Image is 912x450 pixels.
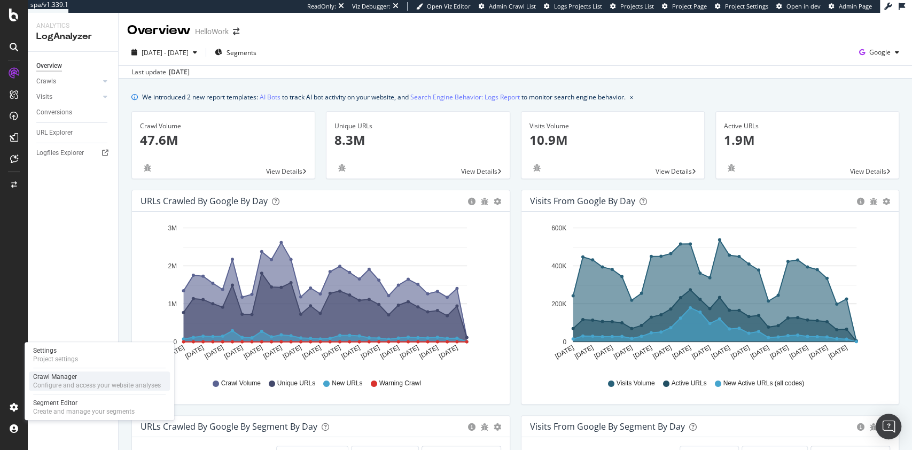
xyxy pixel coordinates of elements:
[857,423,864,431] div: circle-info
[416,2,471,11] a: Open Viz Editor
[481,423,488,431] div: bug
[662,2,707,11] a: Project Page
[211,44,261,61] button: Segments
[529,164,544,172] div: bug
[334,121,501,131] div: Unique URLs
[530,220,885,369] div: A chart.
[360,344,381,360] text: [DATE]
[494,198,501,205] div: gear
[140,121,307,131] div: Crawl Volume
[36,91,100,103] a: Visits
[530,196,635,206] div: Visits from Google by day
[36,76,100,87] a: Crawls
[610,2,654,11] a: Projects List
[438,344,459,360] text: [DATE]
[612,344,634,360] text: [DATE]
[36,60,62,72] div: Overview
[33,399,135,407] div: Segment Editor
[715,2,768,11] a: Project Settings
[620,2,654,10] span: Projects List
[529,131,696,149] p: 10.9M
[690,344,712,360] text: [DATE]
[332,379,362,388] span: New URLs
[307,2,336,11] div: ReadOnly:
[33,381,161,390] div: Configure and access your website analyses
[340,344,361,360] text: [DATE]
[282,344,303,360] text: [DATE]
[142,48,189,57] span: [DATE] - [DATE]
[334,164,349,172] div: bug
[857,198,864,205] div: circle-info
[131,91,899,103] div: info banner
[788,344,809,360] text: [DATE]
[379,379,421,388] span: Warning Crawl
[168,224,177,232] text: 3M
[786,2,821,10] span: Open in dev
[227,48,256,57] span: Segments
[651,344,673,360] text: [DATE]
[829,2,872,11] a: Admin Page
[168,300,177,308] text: 1M
[277,379,315,388] span: Unique URLs
[260,91,280,103] a: AI Bots
[827,344,848,360] text: [DATE]
[551,224,566,232] text: 600K
[723,379,804,388] span: New Active URLs (all codes)
[461,167,497,176] span: View Details
[481,198,488,205] div: bug
[36,148,111,159] a: Logfiles Explorer
[141,196,268,206] div: URLs Crawled by Google by day
[379,344,400,360] text: [DATE]
[29,345,170,364] a: SettingsProject settings
[221,379,261,388] span: Crawl Volume
[36,107,111,118] a: Conversions
[617,379,655,388] span: Visits Volume
[36,21,110,30] div: Analytics
[127,21,191,40] div: Overview
[131,67,190,77] div: Last update
[418,344,440,360] text: [DATE]
[141,220,495,369] svg: A chart.
[168,262,177,270] text: 2M
[36,60,111,72] a: Overview
[656,167,692,176] span: View Details
[321,344,342,360] text: [DATE]
[127,44,201,61] button: [DATE] - [DATE]
[334,131,501,149] p: 8.3M
[36,127,73,138] div: URL Explorer
[724,164,739,172] div: bug
[869,48,891,57] span: Google
[573,344,594,360] text: [DATE]
[544,2,602,11] a: Logs Projects List
[710,344,731,360] text: [DATE]
[140,164,155,172] div: bug
[33,373,161,381] div: Crawl Manager
[724,121,891,131] div: Active URLs
[876,414,901,439] div: Open Intercom Messenger
[352,2,391,11] div: Viz Debugger:
[29,371,170,391] a: Crawl ManagerConfigure and access your website analyses
[36,91,52,103] div: Visits
[870,198,877,205] div: bug
[593,344,614,360] text: [DATE]
[36,127,111,138] a: URL Explorer
[399,344,420,360] text: [DATE]
[184,344,205,360] text: [DATE]
[141,421,317,432] div: URLs Crawled by Google By Segment By Day
[563,338,566,346] text: 0
[36,30,110,43] div: LogAnalyzer
[839,2,872,10] span: Admin Page
[729,344,751,360] text: [DATE]
[671,379,706,388] span: Active URLs
[203,344,224,360] text: [DATE]
[142,91,626,103] div: We introduced 2 new report templates: to track AI bot activity on your website, and to monitor se...
[233,28,239,35] div: arrow-right-arrow-left
[33,407,135,416] div: Create and manage your segments
[724,131,891,149] p: 1.9M
[672,2,707,10] span: Project Page
[489,2,536,10] span: Admin Crawl List
[468,198,476,205] div: circle-info
[169,67,190,77] div: [DATE]
[29,398,170,417] a: Segment EditorCreate and manage your segments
